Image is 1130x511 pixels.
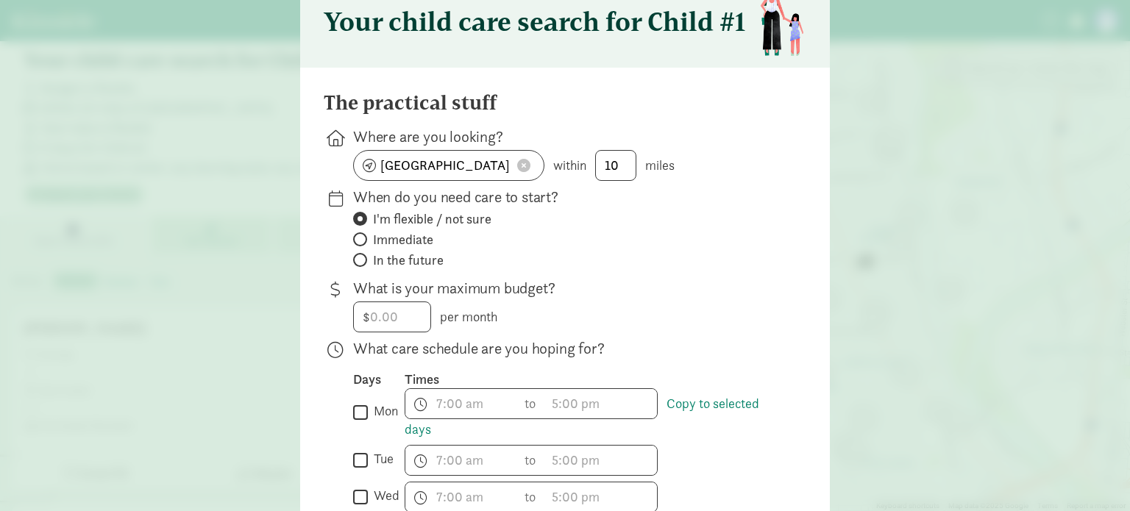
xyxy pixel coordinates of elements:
span: I'm flexible / not sure [373,210,491,228]
span: per month [440,308,497,325]
span: miles [645,157,675,174]
input: 0.00 [354,302,430,332]
span: Immediate [373,231,433,249]
p: Where are you looking? [353,126,783,147]
h3: Your child care search for Child #1 [324,7,745,36]
label: wed [368,487,399,504]
input: 7:00 am [405,446,517,475]
span: to [525,487,538,507]
input: 5:00 pm [545,446,657,475]
input: enter zipcode or address [354,151,544,180]
div: Times [405,371,783,388]
span: In the future [373,251,444,269]
p: What is your maximum budget? [353,278,783,299]
input: 7:00 am [405,389,517,418]
input: 5:00 pm [545,389,657,418]
div: Days [353,371,405,388]
span: to [525,393,538,413]
h4: The practical stuff [324,91,497,115]
p: What care schedule are you hoping for? [353,338,783,359]
a: Copy to selected days [405,395,759,437]
label: mon [368,402,398,420]
label: tue [368,450,394,468]
p: When do you need care to start? [353,187,783,207]
span: within [553,157,586,174]
span: to [525,450,538,470]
